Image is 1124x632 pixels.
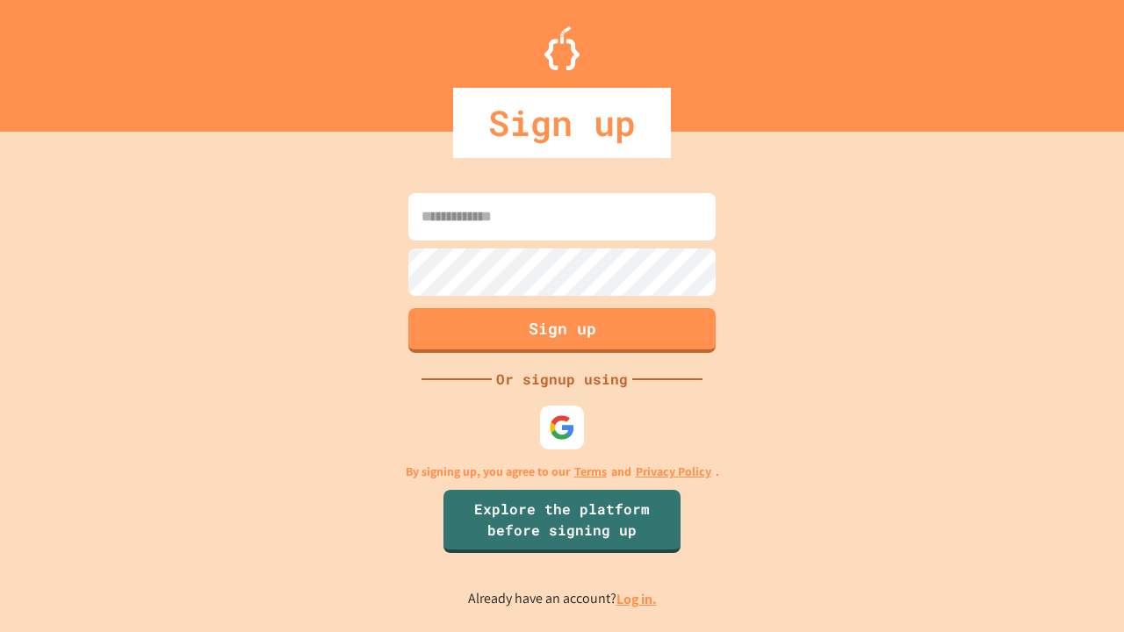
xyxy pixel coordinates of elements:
[574,463,607,481] a: Terms
[492,369,632,390] div: Or signup using
[453,88,671,158] div: Sign up
[406,463,719,481] p: By signing up, you agree to our and .
[468,588,657,610] p: Already have an account?
[616,590,657,608] a: Log in.
[636,463,711,481] a: Privacy Policy
[443,490,681,553] a: Explore the platform before signing up
[549,414,575,441] img: google-icon.svg
[408,308,716,353] button: Sign up
[544,26,580,70] img: Logo.svg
